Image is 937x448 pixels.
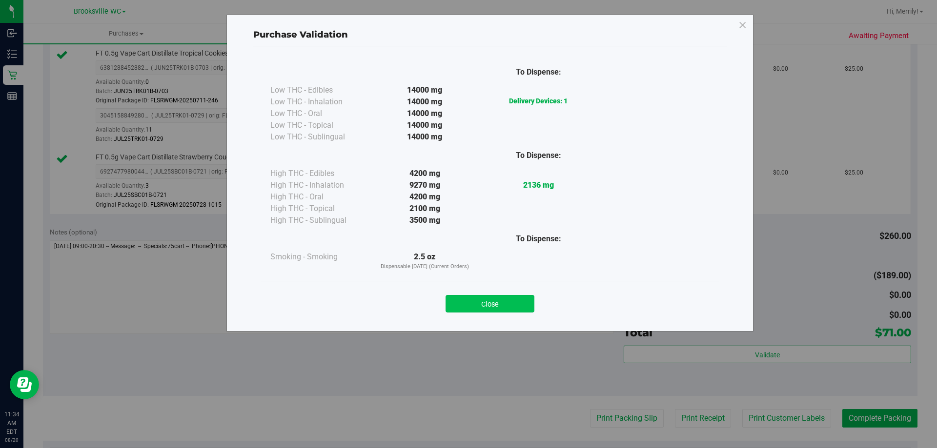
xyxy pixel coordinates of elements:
div: 14000 mg [368,131,482,143]
div: High THC - Inhalation [270,179,368,191]
div: 2100 mg [368,203,482,214]
div: 14000 mg [368,96,482,108]
div: 14000 mg [368,84,482,96]
div: 2.5 oz [368,251,482,271]
div: To Dispense: [482,150,595,161]
div: 4200 mg [368,168,482,179]
div: Low THC - Oral [270,108,368,119]
span: Purchase Validation [253,29,348,40]
div: 14000 mg [368,108,482,119]
div: High THC - Edibles [270,168,368,179]
div: High THC - Topical [270,203,368,214]
p: Dispensable [DATE] (Current Orders) [368,263,482,271]
div: To Dispense: [482,66,595,78]
div: Low THC - Edibles [270,84,368,96]
div: 3500 mg [368,214,482,226]
strong: 2136 mg [523,180,554,190]
div: High THC - Sublingual [270,214,368,226]
div: 9270 mg [368,179,482,191]
div: To Dispense: [482,233,595,245]
div: 4200 mg [368,191,482,203]
div: High THC - Oral [270,191,368,203]
div: Smoking - Smoking [270,251,368,263]
button: Close [446,295,534,312]
div: Low THC - Sublingual [270,131,368,143]
iframe: Resource center [10,370,39,399]
div: Low THC - Inhalation [270,96,368,108]
div: 14000 mg [368,119,482,131]
p: Delivery Devices: 1 [482,96,595,106]
div: Low THC - Topical [270,119,368,131]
